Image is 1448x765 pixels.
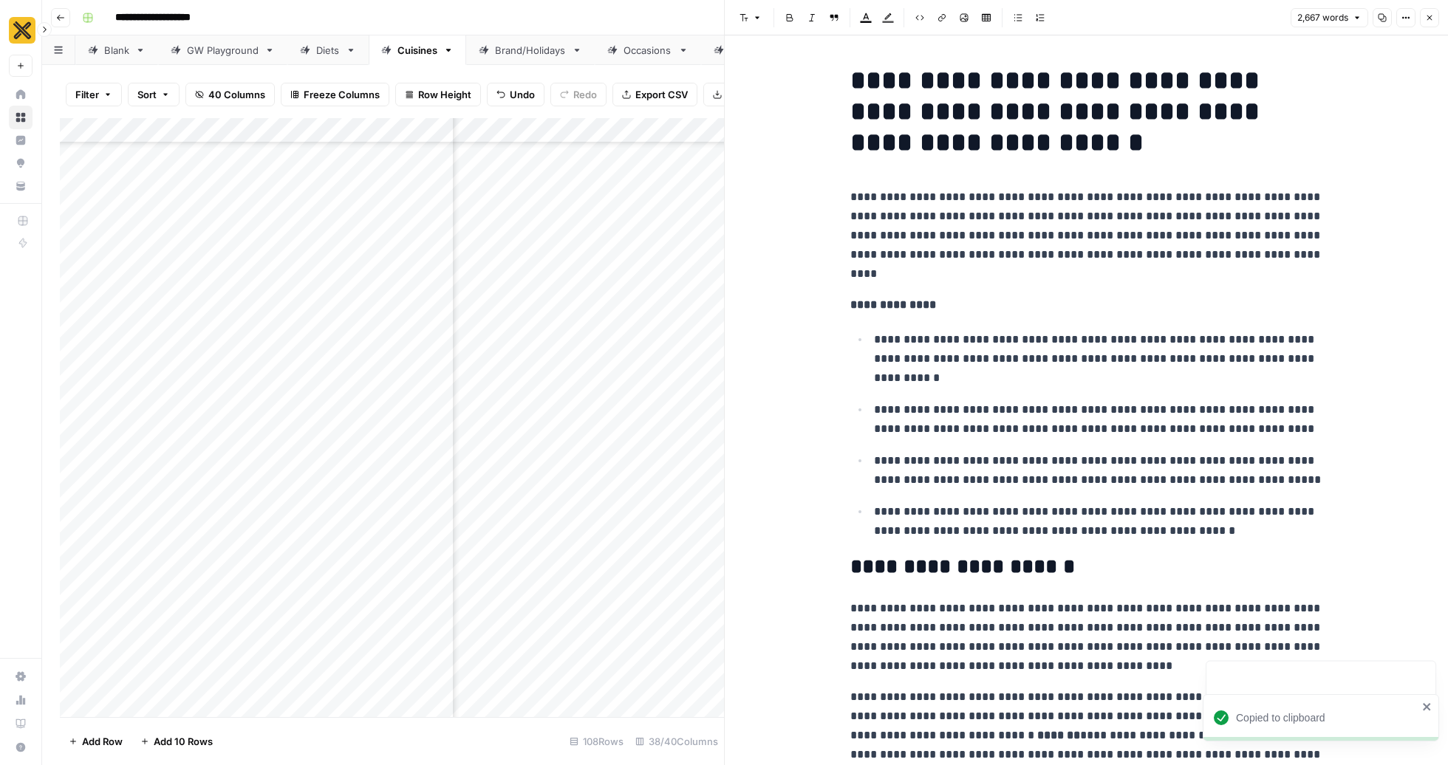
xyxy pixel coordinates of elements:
[104,43,129,58] div: Blank
[550,83,607,106] button: Redo
[612,83,697,106] button: Export CSV
[418,87,471,102] span: Row Height
[701,35,810,65] a: Campaigns
[137,87,157,102] span: Sort
[132,730,222,753] button: Add 10 Rows
[466,35,595,65] a: Brand/Holidays
[1297,11,1348,24] span: 2,667 words
[487,83,544,106] button: Undo
[66,83,122,106] button: Filter
[158,35,287,65] a: GW Playground
[75,87,99,102] span: Filter
[185,83,275,106] button: 40 Columns
[510,87,535,102] span: Undo
[495,43,566,58] div: Brand/Holidays
[624,43,672,58] div: Occasions
[573,87,597,102] span: Redo
[1291,8,1368,27] button: 2,667 words
[397,43,437,58] div: Cuisines
[369,35,466,65] a: Cuisines
[564,730,629,753] div: 108 Rows
[9,83,33,106] a: Home
[154,734,213,749] span: Add 10 Rows
[629,730,724,753] div: 38/40 Columns
[316,43,340,58] div: Diets
[395,83,481,106] button: Row Height
[1236,710,1418,725] div: Copied to clipboard
[595,35,701,65] a: Occasions
[635,87,688,102] span: Export CSV
[9,174,33,198] a: Your Data
[60,730,132,753] button: Add Row
[9,17,35,44] img: CookUnity Logo
[9,106,33,129] a: Browse
[9,688,33,712] a: Usage
[287,35,369,65] a: Diets
[9,665,33,688] a: Settings
[9,128,33,152] a: Insights
[281,83,389,106] button: Freeze Columns
[75,35,158,65] a: Blank
[208,87,265,102] span: 40 Columns
[304,87,380,102] span: Freeze Columns
[9,12,33,49] button: Workspace: CookUnity
[1422,701,1432,713] button: close
[128,83,180,106] button: Sort
[9,151,33,175] a: Opportunities
[9,712,33,735] a: Learning Hub
[82,734,123,749] span: Add Row
[187,43,259,58] div: GW Playground
[9,735,33,759] button: Help + Support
